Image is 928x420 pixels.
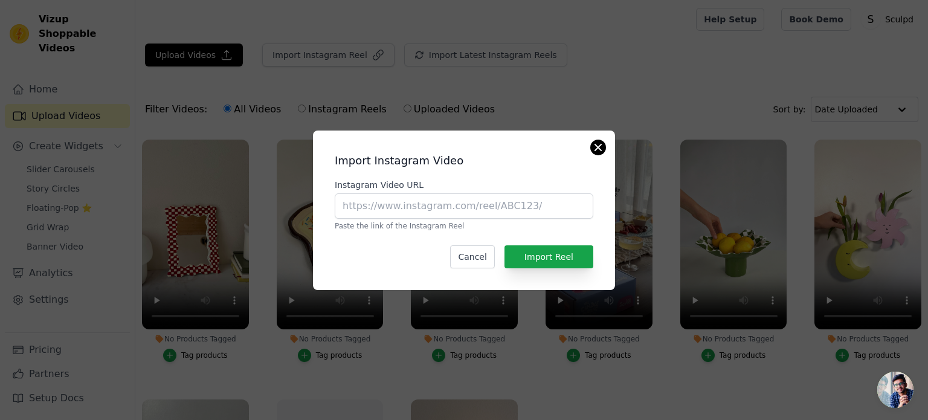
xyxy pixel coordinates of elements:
[335,221,593,231] p: Paste the link of the Instagram Reel
[335,193,593,219] input: https://www.instagram.com/reel/ABC123/
[877,372,913,408] a: Open chat
[504,245,593,268] button: Import Reel
[450,245,494,268] button: Cancel
[335,179,593,191] label: Instagram Video URL
[591,140,605,155] button: Close modal
[335,152,593,169] h2: Import Instagram Video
